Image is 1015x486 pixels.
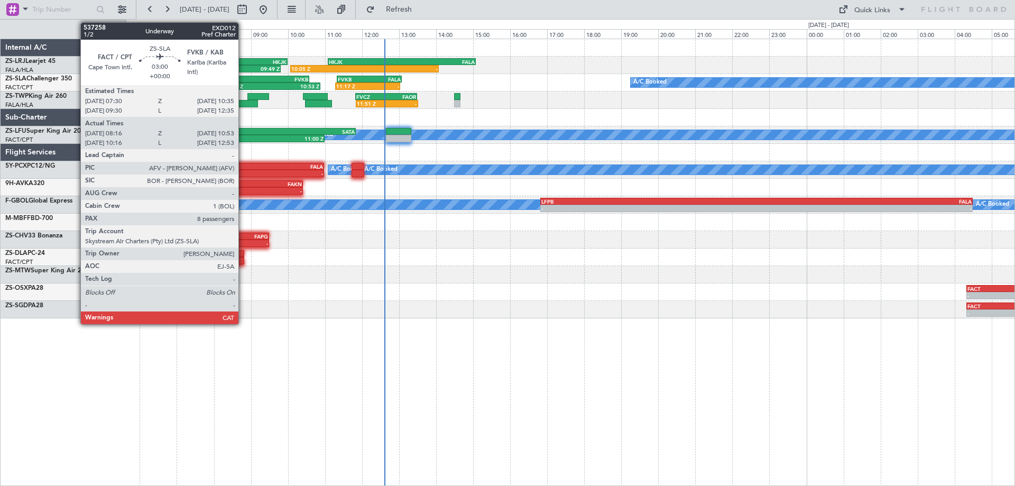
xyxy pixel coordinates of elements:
[5,128,26,134] span: ZS-LFU
[357,100,387,107] div: 11:51 Z
[5,198,29,204] span: F-GBOL
[201,170,262,177] div: -
[336,83,368,89] div: 11:17 Z
[201,163,262,170] div: FWKI
[362,29,399,39] div: 12:00
[128,21,169,30] div: [DATE] - [DATE]
[387,100,417,107] div: -
[918,29,955,39] div: 03:00
[5,233,62,239] a: ZS-CHV33 Bonanza
[881,29,918,39] div: 02:00
[229,59,287,65] div: HKJK
[223,66,280,72] div: 09:49 Z
[196,100,223,107] div: 08:16 Z
[756,198,972,205] div: FALA
[32,2,93,17] input: Trip Number
[5,250,45,256] a: ZS-DLAPC-24
[196,76,252,82] div: FACT
[541,198,756,205] div: LFPB
[5,66,33,74] a: FALA/HLA
[170,100,196,107] div: 06:48 Z
[291,66,364,72] div: 10:05 Z
[399,29,436,39] div: 13:00
[171,59,229,65] div: FVFA
[165,66,223,72] div: 06:41 Z
[695,29,732,39] div: 21:00
[732,29,769,39] div: 22:00
[5,250,27,256] span: ZS-DLA
[5,163,55,169] a: 5Y-PCXPC12/NG
[365,66,438,72] div: -
[854,5,890,16] div: Quick Links
[5,58,56,65] a: ZS-LRJLearjet 45
[955,29,992,39] div: 04:00
[5,233,28,239] span: ZS-CHV
[5,268,89,274] a: ZS-MTWSuper King Air 200
[258,181,302,187] div: FAKN
[5,76,72,82] a: ZS-SLAChallenger 350
[386,94,417,100] div: FAOR
[262,170,323,177] div: -
[180,5,229,14] span: [DATE] - [DATE]
[5,268,31,274] span: ZS-MTW
[5,285,43,291] a: ZS-OSXPA28
[844,29,881,39] div: 01:00
[140,29,177,39] div: 06:00
[215,188,259,194] div: -
[5,180,29,187] span: 9H-AVK
[364,162,398,178] div: A/C Booked
[5,215,53,222] a: M-MBFFBD-700
[265,135,324,142] div: 11:00 Z
[338,76,370,82] div: FVKB
[808,21,849,30] div: [DATE] - [DATE]
[215,181,259,187] div: FACT
[262,163,323,170] div: FALA
[633,75,667,90] div: A/C Booked
[5,302,43,309] a: ZS-SGDPA28
[370,76,401,82] div: FALA
[5,163,27,169] span: 5Y-PCX
[377,6,421,13] span: Refresh
[251,29,288,39] div: 09:00
[5,128,85,134] a: ZS-LFUSuper King Air 200
[165,94,193,100] div: FALA
[224,83,272,89] div: 08:16 Z
[329,59,402,65] div: HKJK
[215,129,285,135] div: FACT
[658,29,695,39] div: 20:00
[215,233,242,240] div: FACT
[361,1,425,18] button: Refresh
[241,233,268,240] div: FAPG
[215,240,242,246] div: -
[258,188,302,194] div: -
[5,258,33,266] a: FACT/CPT
[5,84,33,91] a: FACT/CPT
[547,29,584,39] div: 17:00
[807,29,844,39] div: 00:00
[5,93,67,99] a: ZS-TWPKing Air 260
[367,83,399,89] div: -
[288,29,325,39] div: 10:00
[473,29,510,39] div: 15:00
[833,1,911,18] button: Quick Links
[206,135,265,142] div: 07:46 Z
[5,93,29,99] span: ZS-TWP
[5,58,25,65] span: ZS-LRJ
[5,198,72,204] a: F-GBOLGlobal Express
[252,76,308,82] div: FVKB
[769,29,806,39] div: 23:00
[5,215,31,222] span: M-MBFF
[272,83,319,89] div: 10:53 Z
[331,162,364,178] div: A/C Booked
[976,197,1009,213] div: A/C Booked
[510,29,547,39] div: 16:00
[621,29,658,39] div: 19:00
[5,101,33,109] a: FALA/HLA
[402,59,475,65] div: FALA
[177,29,214,39] div: 07:00
[241,240,268,246] div: -
[214,29,251,39] div: 08:00
[436,29,473,39] div: 14:00
[5,136,33,144] a: FACT/CPT
[584,29,621,39] div: 18:00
